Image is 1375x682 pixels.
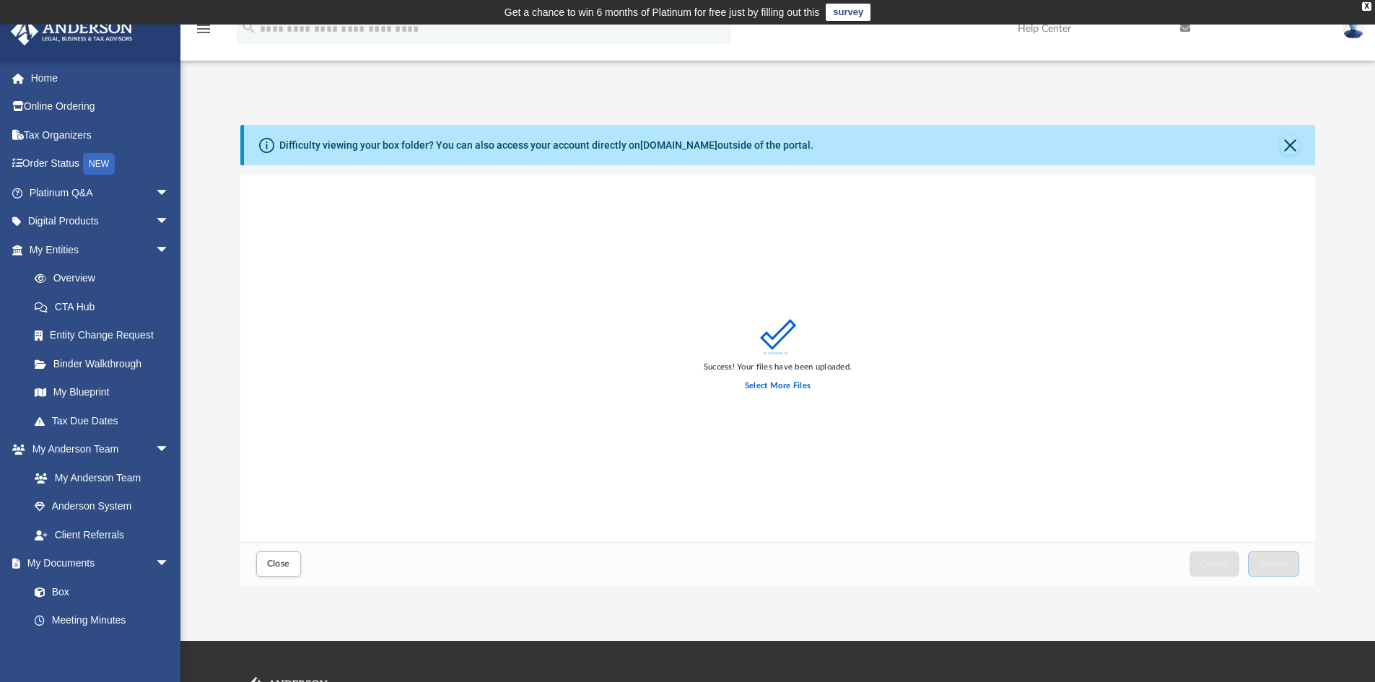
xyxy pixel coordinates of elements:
span: arrow_drop_down [155,549,184,579]
a: Overview [20,264,191,293]
a: My Anderson Teamarrow_drop_down [10,435,184,464]
a: Binder Walkthrough [20,349,191,378]
span: Upload [1259,559,1289,568]
a: My Blueprint [20,378,184,407]
div: Difficulty viewing your box folder? You can also access your account directly on outside of the p... [279,138,813,153]
a: [DOMAIN_NAME] [640,139,717,151]
img: Anderson Advisors Platinum Portal [6,17,137,45]
div: NEW [83,153,115,175]
span: arrow_drop_down [155,435,184,465]
a: My Entitiesarrow_drop_down [10,235,191,264]
a: Tax Organizers [10,121,191,149]
a: Home [10,64,191,92]
a: Box [20,577,177,606]
i: search [241,19,257,35]
div: Upload [240,175,1316,586]
a: Meeting Minutes [20,606,184,635]
a: My Documentsarrow_drop_down [10,549,184,578]
button: Cancel [1190,551,1240,577]
label: Select More Files [745,380,811,393]
a: Digital Productsarrow_drop_down [10,207,191,236]
a: Platinum Q&Aarrow_drop_down [10,178,191,207]
a: Client Referrals [20,520,184,549]
span: arrow_drop_down [155,207,184,237]
i: menu [195,20,212,38]
a: Entity Change Request [20,321,191,350]
span: arrow_drop_down [155,178,184,208]
button: Close [256,551,301,577]
a: My Anderson Team [20,463,177,492]
a: Anderson System [20,492,184,521]
button: Close [1280,135,1300,155]
a: CTA Hub [20,292,191,321]
span: Close [267,559,290,568]
span: Cancel [1200,559,1229,568]
div: Get a chance to win 6 months of Platinum for free just by filling out this [505,4,820,21]
img: User Pic [1343,18,1364,39]
a: survey [826,4,870,21]
a: Tax Due Dates [20,406,191,435]
span: arrow_drop_down [155,235,184,265]
div: Success! Your files have been uploaded. [704,361,852,374]
a: menu [195,27,212,38]
div: close [1362,2,1371,11]
a: Online Ordering [10,92,191,121]
a: Order StatusNEW [10,149,191,179]
button: Upload [1248,551,1300,577]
